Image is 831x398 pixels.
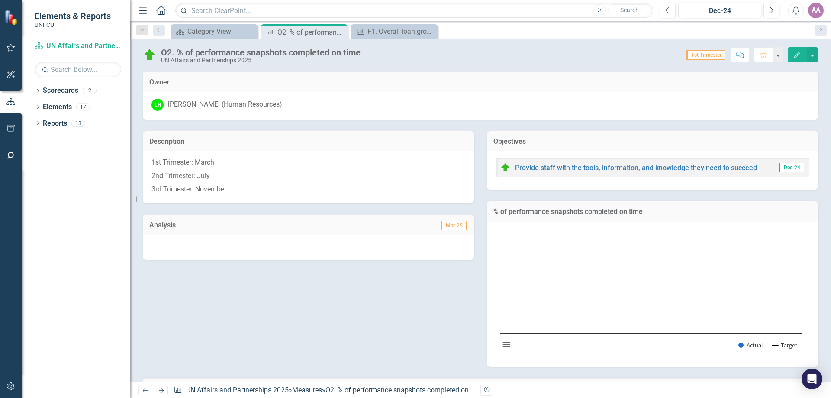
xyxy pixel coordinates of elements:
[83,87,97,94] div: 2
[174,385,474,395] div: » »
[35,41,121,51] a: UN Affairs and Partnerships 2025
[168,100,282,110] div: [PERSON_NAME] (Human Resources)
[173,26,255,37] a: Category View
[161,57,361,64] div: UN Affairs and Partnerships 2025
[772,341,798,349] button: Show Target
[500,339,512,351] button: View chart menu, Chart
[151,158,465,169] p: 1st Trimester: March
[681,6,758,16] div: Dec-24
[353,26,435,37] a: F1. Overall loan growth [Corporate]
[151,183,465,194] p: 3rd Trimester: November
[149,221,307,229] h3: Analysis
[515,164,757,172] a: Provide staff with the tools, information, and knowledge they need to succeed
[76,104,90,111] div: 17
[186,386,289,394] a: UN Affairs and Partnerships 2025
[43,86,78,96] a: Scorecards
[175,3,653,18] input: Search ClearPoint...
[325,386,484,394] div: O2. % of performance snapshots completed on time
[43,119,67,129] a: Reports
[608,4,651,16] button: Search
[43,102,72,112] a: Elements
[808,3,824,18] button: AA
[71,120,85,127] div: 13
[620,6,639,13] span: Search
[367,26,435,37] div: F1. Overall loan growth [Corporate]
[35,11,111,21] span: Elements & Reports
[35,62,121,77] input: Search Below...
[187,26,255,37] div: Category View
[496,228,806,358] svg: Interactive chart
[493,208,812,216] h3: % of performance snapshots completed on time
[802,369,822,389] div: Open Intercom Messenger
[500,162,511,173] img: On Target
[441,221,467,230] span: Mar-25
[149,78,812,86] h3: Owner
[35,21,111,28] small: UNFCU
[493,138,812,146] h3: Objectives
[143,48,157,62] img: On Target
[149,138,467,146] h3: Description
[151,99,164,111] div: LH
[161,48,361,57] div: O2. % of performance snapshots completed on time
[738,341,763,349] button: Show Actual
[686,50,725,60] span: 1st Trimester
[151,169,465,183] p: 2nd Trimester: July
[496,228,809,358] div: Chart. Highcharts interactive chart.
[779,163,804,172] span: Dec-24
[4,10,19,25] img: ClearPoint Strategy
[277,27,345,38] div: O2. % of performance snapshots completed on time
[678,3,761,18] button: Dec-24
[292,386,322,394] a: Measures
